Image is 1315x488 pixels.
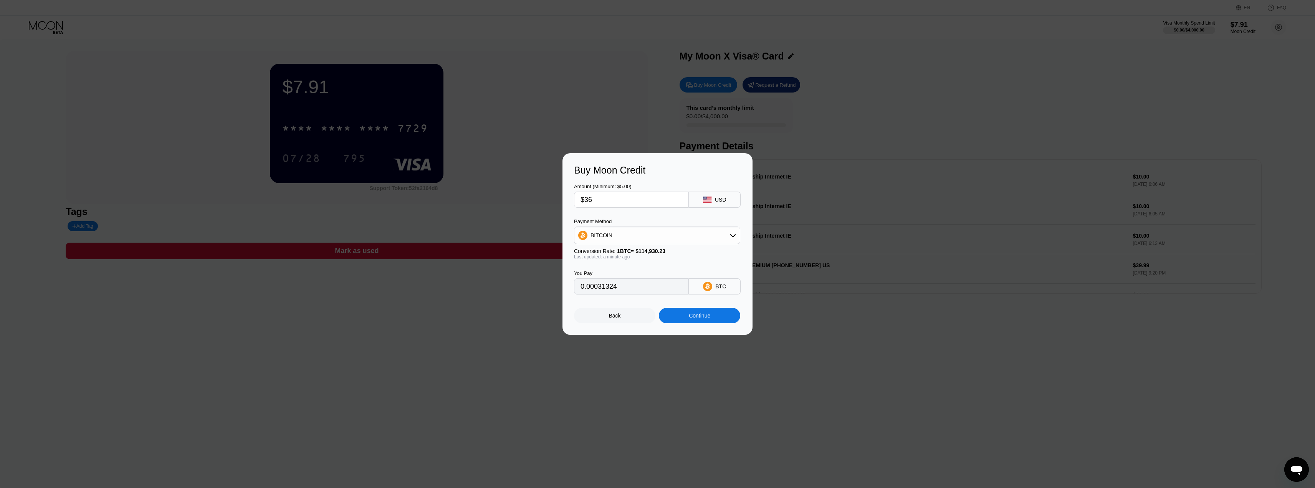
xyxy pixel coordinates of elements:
[574,165,741,176] div: Buy Moon Credit
[574,270,689,276] div: You Pay
[1284,457,1309,482] iframe: Button to launch messaging window
[689,313,710,319] div: Continue
[574,248,740,254] div: Conversion Rate:
[617,248,665,254] span: 1 BTC ≈ $114,930.23
[659,308,740,323] div: Continue
[574,254,740,260] div: Last updated: a minute ago
[609,313,621,319] div: Back
[715,283,726,289] div: BTC
[574,228,740,243] div: BITCOIN
[574,218,740,224] div: Payment Method
[591,232,612,238] div: BITCOIN
[574,184,689,189] div: Amount (Minimum: $5.00)
[581,192,682,207] input: $0.00
[715,197,726,203] div: USD
[574,308,655,323] div: Back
